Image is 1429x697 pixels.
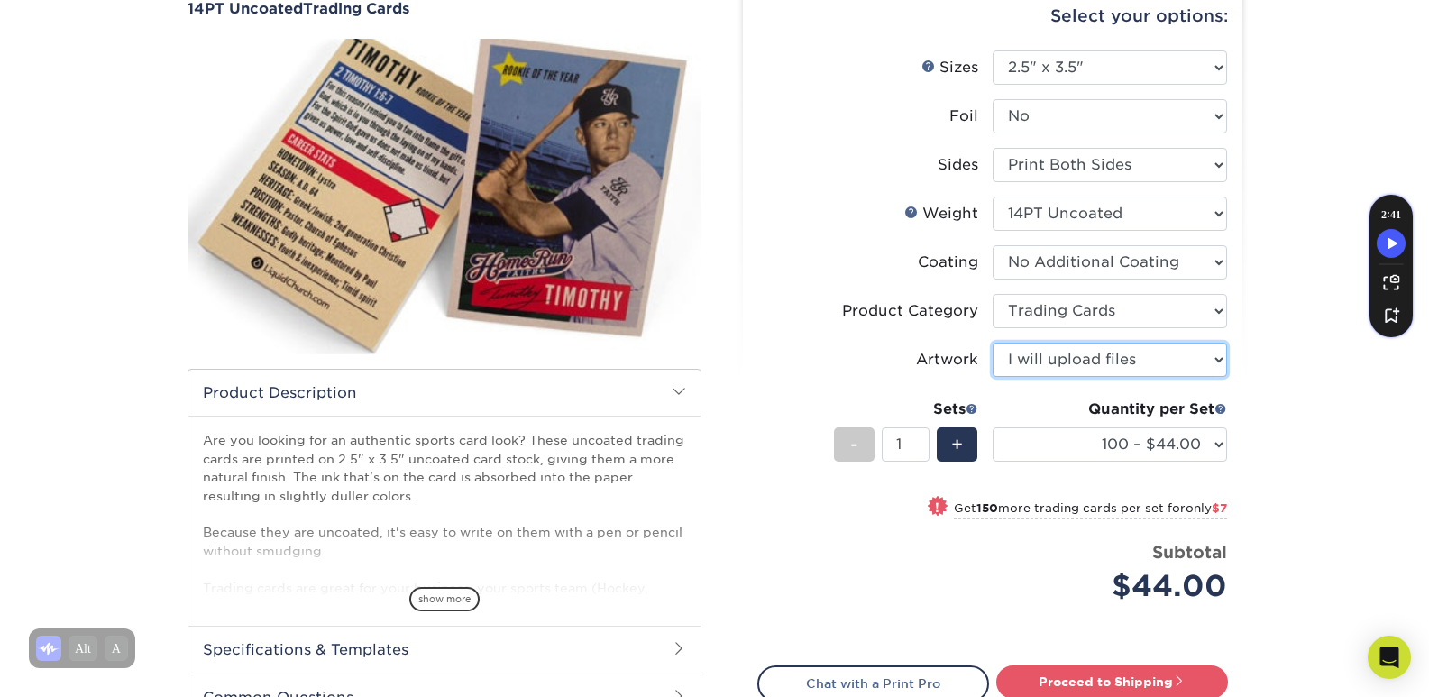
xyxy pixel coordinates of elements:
[935,498,939,517] span: !
[1186,501,1227,515] span: only
[1212,501,1227,515] span: $7
[188,626,701,673] h2: Specifications & Templates
[976,501,998,515] strong: 150
[1368,636,1411,679] div: Open Intercom Messenger
[916,349,978,371] div: Artwork
[951,431,963,458] span: +
[188,370,701,416] h2: Product Description
[918,252,978,273] div: Coating
[904,203,978,225] div: Weight
[993,399,1227,420] div: Quantity per Set
[188,19,701,374] img: 14PT Uncoated 01
[842,300,978,322] div: Product Category
[834,399,978,420] div: Sets
[954,501,1227,519] small: Get more trading cards per set for
[938,154,978,176] div: Sides
[1152,542,1227,562] strong: Subtotal
[949,105,978,127] div: Foil
[850,431,858,458] span: -
[921,57,978,78] div: Sizes
[409,587,480,611] span: show more
[203,431,686,633] p: Are you looking for an authentic sports card look? These uncoated trading cards are printed on 2....
[5,642,153,691] iframe: Google Customer Reviews
[1006,564,1227,608] div: $44.00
